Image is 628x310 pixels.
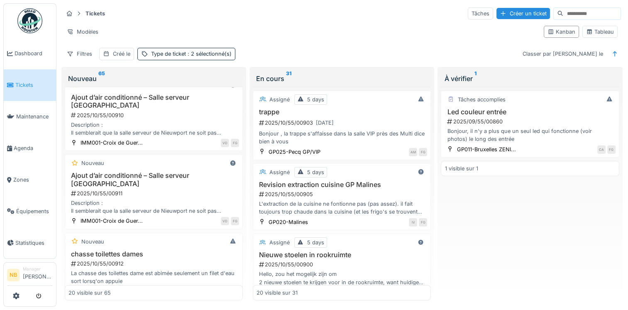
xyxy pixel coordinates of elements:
div: 2025/10/55/00905 [258,190,427,198]
div: GP020-Malines [269,218,308,226]
div: FG [231,139,239,147]
a: Équipements [4,195,56,227]
a: Agenda [4,133,56,164]
div: [DATE] [316,119,334,127]
div: Bonjour , la trappe s'affaisse dans la salle VIP près des Multi dice bien à vous [257,130,427,145]
div: 2025/10/55/00911 [70,189,239,197]
span: Équipements [16,207,53,215]
div: La chasse des toilettes dame est abimée seulement un filet d'eau sort lorsq'on appuie [68,269,239,285]
div: Filtres [63,48,96,60]
h3: Ajout d’air conditionné – Salle serveur [GEOGRAPHIC_DATA] [68,93,239,109]
li: NB [7,269,20,281]
div: 5 days [307,96,324,103]
div: Classer par [PERSON_NAME] le [519,48,607,60]
img: Badge_color-CXgf-gQk.svg [17,8,42,33]
div: IMM001-Croix de Guer... [81,217,143,225]
span: Statistiques [15,239,53,247]
div: 20 visible sur 65 [68,289,111,297]
h3: Ajout d’air conditionné – Salle serveur [GEOGRAPHIC_DATA] [68,172,239,187]
span: Maintenance [16,113,53,121]
a: Maintenance [4,101,56,133]
div: 1 visible sur 1 [445,165,478,172]
div: VD [221,139,229,147]
div: 2025/10/55/00910 [70,111,239,119]
div: 5 days [307,168,324,176]
div: FG [231,217,239,225]
h3: Led couleur entrée [445,108,615,116]
a: Zones [4,164,56,196]
div: AM [409,148,417,156]
div: Bonjour, il n'y a plus que un seul led qui fonctionne (voir photos) le long des entrée [445,127,615,143]
span: Agenda [14,144,53,152]
sup: 1 [474,74,476,84]
div: GP011-Bruxelles ZENI... [457,145,516,153]
div: À vérifier [444,74,616,84]
div: Tâches accomplies [457,96,505,103]
div: VD [221,217,229,225]
div: Créé le [113,50,130,58]
div: 2025/10/55/00912 [70,260,239,268]
div: L'extraction de la cuisine ne fontionne pas (pas assez). il fait toujours trop chaude dans la cui... [257,200,427,216]
h3: chasse toilettes dames [68,250,239,258]
div: 2025/10/55/00903 [258,118,427,128]
h3: Revision extraction cuisine GP Malines [257,181,427,189]
div: Nouveau [68,74,239,84]
div: Créer un ticket [496,8,550,19]
div: FG [419,218,427,226]
h3: trappe [257,108,427,116]
div: Modèles [63,26,102,38]
div: CA [597,145,606,154]
strong: Tickets [82,10,108,17]
div: 5 days [307,239,324,246]
div: Nouveau [81,238,104,246]
div: Hello, zou het mogelijk zijn om 2 nieuwe stoelen te krijgen voor in de rookruimte, want huidige z... [257,270,427,286]
div: Assigné [269,96,290,103]
a: NB Manager[PERSON_NAME] [7,266,53,286]
sup: 31 [286,74,291,84]
div: Tâches [468,7,493,20]
div: Description : Il semblerait que la salle serveur de Nieuwport ne soit pas équipée d’air condition... [68,121,239,137]
div: FG [607,145,616,154]
div: Nouveau [81,159,104,167]
div: Assigné [269,239,290,246]
h3: Nieuwe stoelen in rookruimte [257,251,427,259]
a: Statistiques [4,227,56,258]
sup: 65 [98,74,105,84]
a: Tickets [4,69,56,101]
li: [PERSON_NAME] [23,266,53,284]
div: 2025/10/55/00900 [258,261,427,268]
span: Tickets [15,81,53,89]
div: Type de ticket [151,50,232,58]
div: 20 visible sur 31 [257,289,298,297]
div: FG [419,148,427,156]
div: GP025-Pecq GP/VIP [269,148,320,156]
div: 2025/09/55/00860 [446,118,615,125]
span: Dashboard [15,49,53,57]
span: Zones [13,176,53,184]
div: IMM001-Croix de Guer... [81,139,143,147]
div: Assigné [269,168,290,176]
div: IV [409,218,417,226]
span: : 2 sélectionné(s) [186,51,232,57]
div: Manager [23,266,53,272]
a: Dashboard [4,38,56,69]
div: Kanban [547,28,575,36]
div: Tableau [586,28,614,36]
div: En cours [256,74,428,84]
div: Description : Il semblerait que la salle serveur de Nieuwport ne soit pas équipée d’air condition... [68,199,239,215]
